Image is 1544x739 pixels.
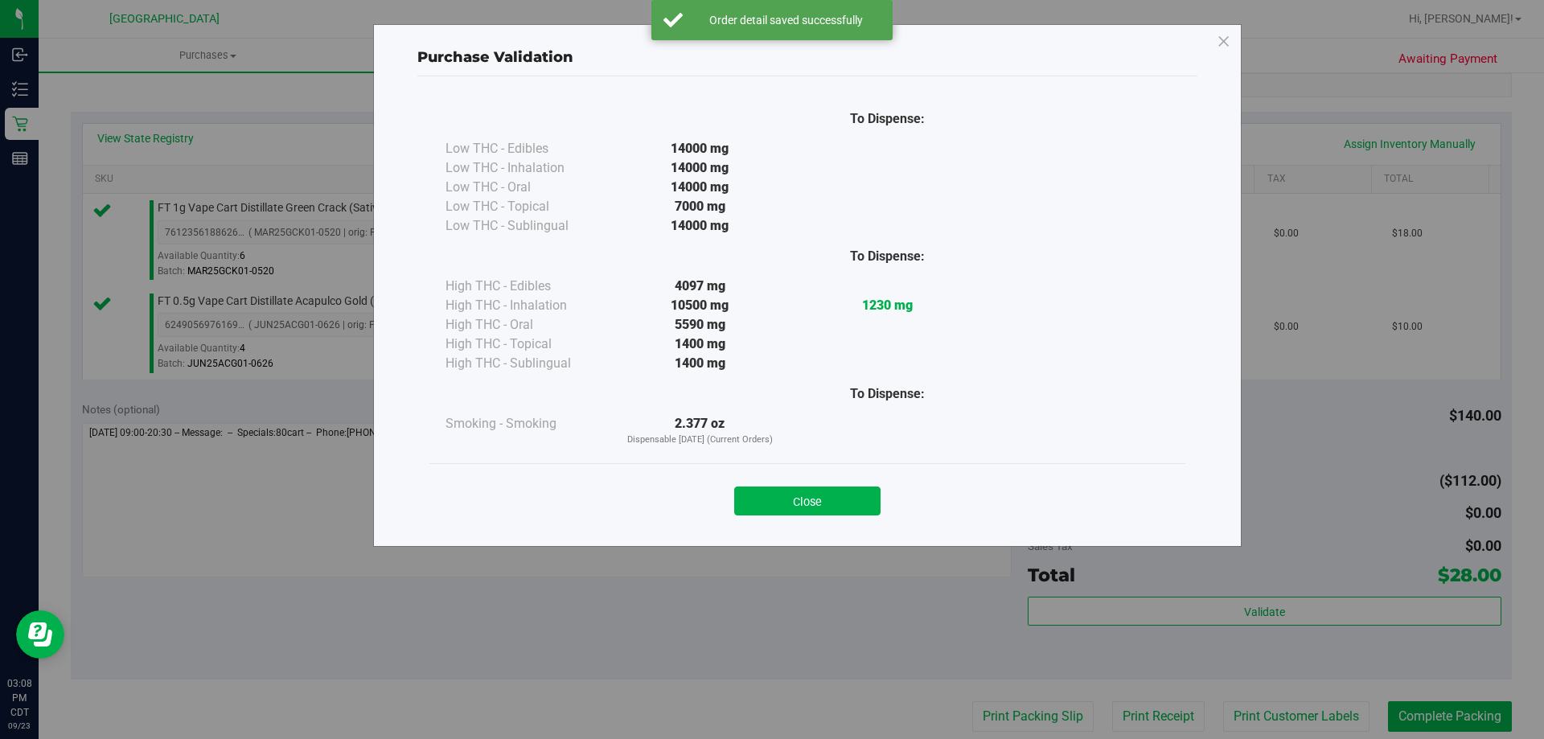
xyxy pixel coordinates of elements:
[862,298,913,313] strong: 1230 mg
[606,315,794,335] div: 5590 mg
[606,414,794,447] div: 2.377 oz
[692,12,881,28] div: Order detail saved successfully
[734,487,881,515] button: Close
[606,277,794,296] div: 4097 mg
[606,296,794,315] div: 10500 mg
[417,48,573,66] span: Purchase Validation
[446,158,606,178] div: Low THC - Inhalation
[446,178,606,197] div: Low THC - Oral
[606,158,794,178] div: 14000 mg
[446,335,606,354] div: High THC - Topical
[446,216,606,236] div: Low THC - Sublingual
[446,197,606,216] div: Low THC - Topical
[16,610,64,659] iframe: Resource center
[606,178,794,197] div: 14000 mg
[606,354,794,373] div: 1400 mg
[794,247,981,266] div: To Dispense:
[606,335,794,354] div: 1400 mg
[794,109,981,129] div: To Dispense:
[794,384,981,404] div: To Dispense:
[606,216,794,236] div: 14000 mg
[446,414,606,433] div: Smoking - Smoking
[606,433,794,447] p: Dispensable [DATE] (Current Orders)
[446,354,606,373] div: High THC - Sublingual
[606,197,794,216] div: 7000 mg
[446,277,606,296] div: High THC - Edibles
[446,315,606,335] div: High THC - Oral
[446,139,606,158] div: Low THC - Edibles
[606,139,794,158] div: 14000 mg
[446,296,606,315] div: High THC - Inhalation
